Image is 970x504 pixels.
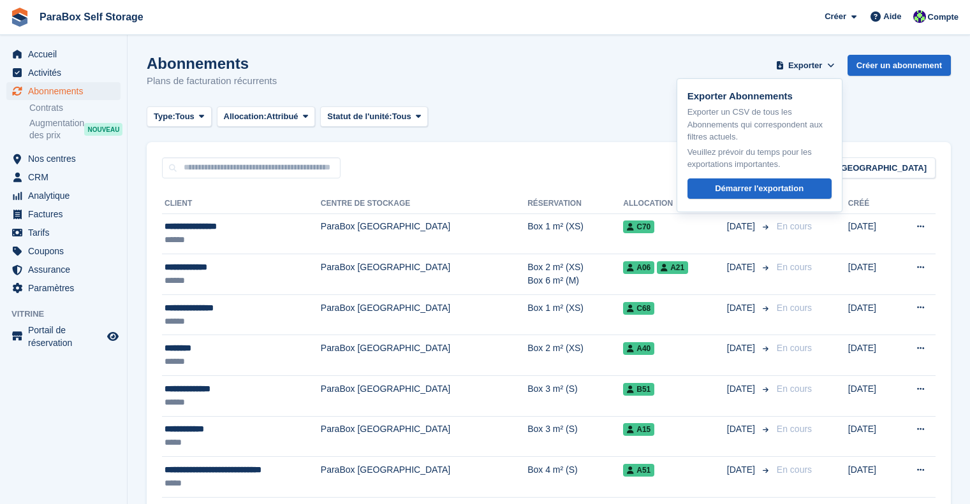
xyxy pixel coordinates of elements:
[224,110,267,123] span: Allocation:
[928,11,959,24] span: Compte
[527,457,623,498] td: Box 4 m² (S)
[217,106,316,127] button: Allocation: Attribué
[147,55,277,72] h1: Abonnements
[687,178,832,199] a: Démarrer l'exportation
[147,106,212,127] button: Type: Tous
[527,376,623,417] td: Box 3 m² (S)
[657,261,688,274] span: A21
[320,106,428,127] button: Statut de l'unité: Tous
[6,64,121,82] a: menu
[623,383,654,396] span: B51
[623,423,654,436] span: A15
[29,117,84,141] span: Augmentation des prix
[28,45,105,63] span: Accueil
[327,110,392,123] span: Statut de l'unité:
[848,213,893,254] td: [DATE]
[623,302,654,315] span: C68
[848,335,893,376] td: [DATE]
[321,194,527,214] th: Centre de stockage
[162,194,321,214] th: Client
[788,59,822,72] span: Exporter
[825,10,846,23] span: Créer
[6,82,121,100] a: menu
[28,205,105,223] span: Factures
[6,242,121,260] a: menu
[321,335,527,376] td: ParaBox [GEOGRAPHIC_DATA]
[848,294,893,335] td: [DATE]
[727,220,758,233] span: [DATE]
[727,463,758,477] span: [DATE]
[6,324,121,349] a: menu
[6,279,121,297] a: menu
[527,416,623,457] td: Box 3 m² (S)
[28,224,105,241] span: Tarifs
[10,8,29,27] img: stora-icon-8386f47178a22dfd0bd8f6a31ec36ba5ce8667c1dd55bd0f319d3a0aa187defe.svg
[848,194,893,214] th: Créé
[6,168,121,186] a: menu
[777,424,812,434] span: En cours
[623,342,654,355] span: A40
[28,64,105,82] span: Activités
[687,106,832,143] p: Exporter un CSV de tous les Abonnements qui correspondent aux filtres actuels.
[777,262,812,272] span: En cours
[28,187,105,205] span: Analytique
[727,342,758,355] span: [DATE]
[777,464,812,475] span: En cours
[28,82,105,100] span: Abonnements
[84,123,122,136] div: NOUVEAU
[727,301,758,315] span: [DATE]
[527,335,623,376] td: Box 2 m² (XS)
[321,254,527,295] td: ParaBox [GEOGRAPHIC_DATA]
[848,416,893,457] td: [DATE]
[623,261,654,274] span: A06
[623,194,727,214] th: Allocation
[777,303,812,313] span: En cours
[29,117,121,142] a: Augmentation des prix NOUVEAU
[913,10,926,23] img: Tess Bédat
[687,89,832,104] p: Exporter Abonnements
[527,254,623,295] td: Box 2 m² (XS) Box 6 m² (M)
[774,55,837,76] button: Exporter
[623,220,654,233] span: C70
[838,162,927,175] span: [GEOGRAPHIC_DATA]
[175,110,195,123] span: Tous
[527,194,623,214] th: Réservation
[623,464,654,477] span: A51
[6,261,121,278] a: menu
[28,324,105,349] span: Portail de réservation
[848,376,893,417] td: [DATE]
[29,102,121,114] a: Contrats
[11,308,127,320] span: Vitrine
[321,294,527,335] td: ParaBox [GEOGRAPHIC_DATA]
[6,187,121,205] a: menu
[777,384,812,394] span: En cours
[28,261,105,278] span: Assurance
[267,110,298,123] span: Attribué
[321,457,527,498] td: ParaBox [GEOGRAPHIC_DATA]
[6,205,121,223] a: menu
[28,242,105,260] span: Coupons
[848,55,951,76] a: Créer un abonnement
[321,213,527,254] td: ParaBox [GEOGRAPHIC_DATA]
[28,150,105,168] span: Nos centres
[777,343,812,353] span: En cours
[687,146,832,171] p: Veuillez prévoir du temps pour les exportations importantes.
[34,6,149,27] a: ParaBox Self Storage
[6,45,121,63] a: menu
[321,376,527,417] td: ParaBox [GEOGRAPHIC_DATA]
[715,182,804,195] div: Démarrer l'exportation
[6,224,121,241] a: menu
[28,168,105,186] span: CRM
[848,457,893,498] td: [DATE]
[527,294,623,335] td: Box 1 m² (XS)
[727,422,758,436] span: [DATE]
[392,110,411,123] span: Tous
[147,74,277,89] p: Plans de facturation récurrents
[777,221,812,231] span: En cours
[527,213,623,254] td: Box 1 m² (XS)
[321,416,527,457] td: ParaBox [GEOGRAPHIC_DATA]
[105,329,121,344] a: Boutique d'aperçu
[154,110,175,123] span: Type:
[848,254,893,295] td: [DATE]
[883,10,901,23] span: Aide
